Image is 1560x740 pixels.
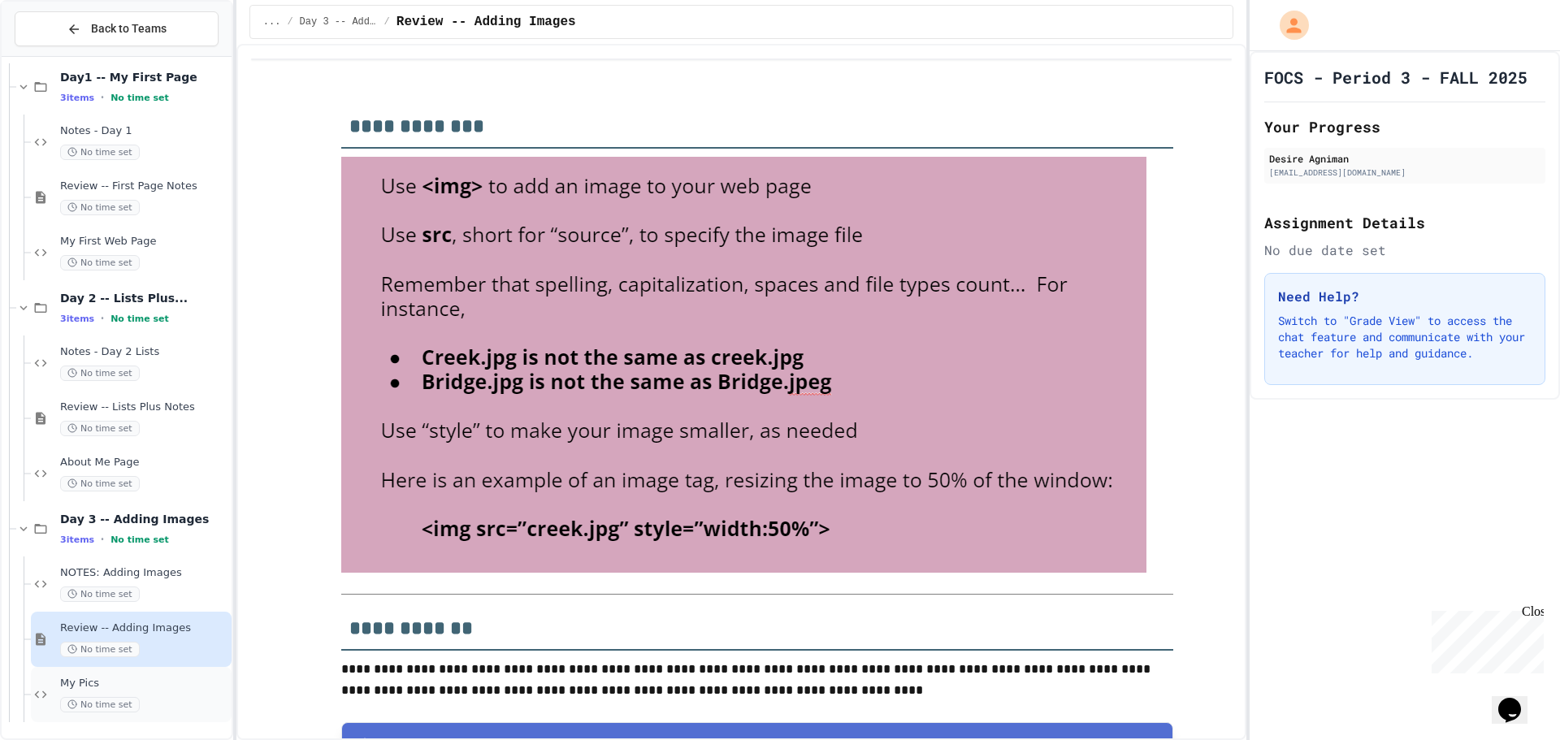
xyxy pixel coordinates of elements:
[60,366,140,381] span: No time set
[60,200,140,215] span: No time set
[60,697,140,712] span: No time set
[1264,115,1545,138] h2: Your Progress
[60,314,94,324] span: 3 items
[60,534,94,545] span: 3 items
[60,476,140,491] span: No time set
[60,345,228,359] span: Notes - Day 2 Lists
[60,566,228,580] span: NOTES: Adding Images
[1264,211,1545,234] h2: Assignment Details
[60,255,140,270] span: No time set
[287,15,292,28] span: /
[101,91,104,104] span: •
[60,677,228,690] span: My Pics
[60,70,228,84] span: Day1 -- My First Page
[60,421,140,436] span: No time set
[60,291,228,305] span: Day 2 -- Lists Plus...
[1269,167,1540,179] div: [EMAIL_ADDRESS][DOMAIN_NAME]
[110,314,169,324] span: No time set
[384,15,390,28] span: /
[60,456,228,470] span: About Me Page
[396,12,576,32] span: Review -- Adding Images
[60,512,228,526] span: Day 3 -- Adding Images
[101,533,104,546] span: •
[6,6,112,103] div: Chat with us now!Close
[1264,66,1527,89] h1: FOCS - Period 3 - FALL 2025
[1263,6,1313,44] div: My Account
[60,400,228,414] span: Review -- Lists Plus Notes
[101,312,104,325] span: •
[1492,675,1544,724] iframe: chat widget
[60,235,228,249] span: My First Web Page
[60,93,94,103] span: 3 items
[60,621,228,635] span: Review -- Adding Images
[110,534,169,545] span: No time set
[1264,240,1545,260] div: No due date set
[60,642,140,657] span: No time set
[60,586,140,602] span: No time set
[1269,151,1540,166] div: Desire Agniman
[91,20,167,37] span: Back to Teams
[15,11,219,46] button: Back to Teams
[60,145,140,160] span: No time set
[1278,313,1532,361] p: Switch to "Grade View" to access the chat feature and communicate with your teacher for help and ...
[1278,287,1532,306] h3: Need Help?
[1425,604,1544,673] iframe: chat widget
[263,15,281,28] span: ...
[110,93,169,103] span: No time set
[60,180,228,193] span: Review -- First Page Notes
[60,124,228,138] span: Notes - Day 1
[300,15,378,28] span: Day 3 -- Adding Images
